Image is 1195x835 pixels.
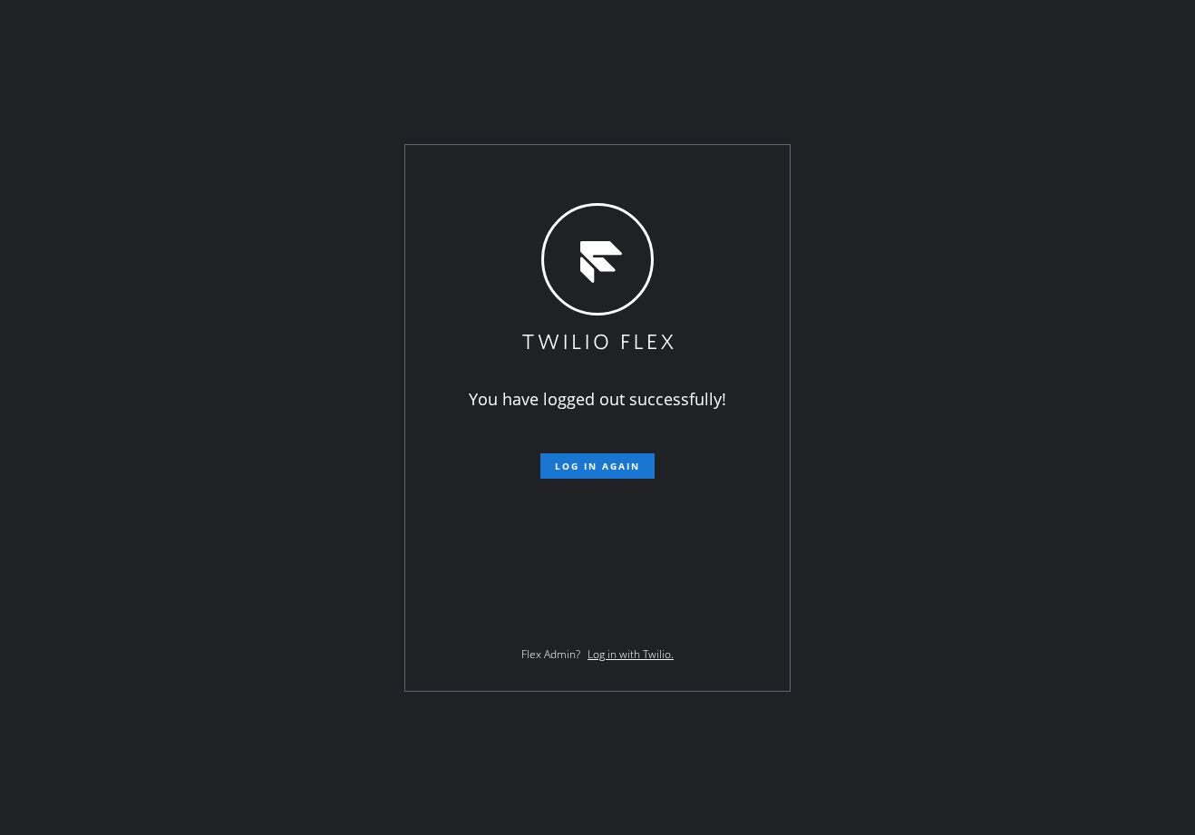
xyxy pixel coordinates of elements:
[521,646,580,662] span: Flex Admin?
[555,460,640,472] span: Log in again
[469,388,726,410] span: You have logged out successfully!
[540,453,655,479] button: Log in again
[588,646,674,662] a: Log in with Twilio.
